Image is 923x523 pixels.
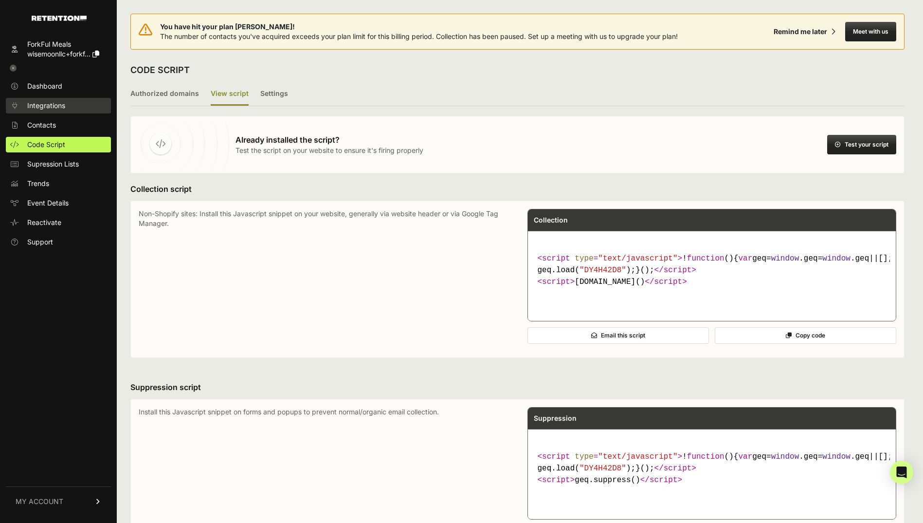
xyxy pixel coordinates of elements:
[27,159,79,169] span: Supression Lists
[654,278,683,286] span: script
[822,452,851,461] span: window
[845,22,896,41] button: Meet with us
[527,327,709,344] button: Email this script
[6,486,111,516] a: MY ACCOUNT
[738,254,752,263] span: var
[6,98,111,113] a: Integrations
[650,476,678,485] span: script
[542,278,570,286] span: script
[160,32,678,40] span: The number of contacts you've acquired exceeds your plan limit for this billing period. Collectio...
[260,83,288,106] label: Settings
[534,447,890,490] code: geq.suppress()
[27,237,53,247] span: Support
[538,476,575,485] span: < >
[822,254,851,263] span: window
[827,135,896,154] button: Test your script
[6,78,111,94] a: Dashboard
[235,134,423,146] h3: Already installed the script?
[542,254,570,263] span: script
[687,452,734,461] span: ( )
[130,381,905,393] h3: Suppression script
[654,464,696,473] span: </ >
[664,266,692,275] span: script
[542,452,570,461] span: script
[235,146,423,155] p: Test the script on your website to ensure it's firing properly
[575,254,593,263] span: type
[6,215,111,230] a: Reactivate
[538,452,683,461] span: < = >
[130,183,905,195] h3: Collection script
[890,461,913,484] div: Open Intercom Messenger
[6,234,111,250] a: Support
[771,254,799,263] span: window
[534,249,890,292] code: [DOMAIN_NAME]()
[598,452,677,461] span: "text/javascript"
[542,476,570,485] span: script
[27,198,69,208] span: Event Details
[640,476,682,485] span: </ >
[27,179,49,188] span: Trends
[27,39,99,49] div: ForkFul Meals
[715,327,896,344] button: Copy code
[538,278,575,286] span: < >
[664,464,692,473] span: script
[6,176,111,191] a: Trends
[598,254,677,263] span: "text/javascript"
[645,278,687,286] span: </ >
[528,209,896,231] div: Collection
[579,266,626,275] span: "DY4H42D8"
[538,254,683,263] span: < = >
[6,195,111,211] a: Event Details
[770,23,839,40] button: Remind me later
[27,101,65,111] span: Integrations
[774,27,827,37] div: Remind me later
[130,63,190,77] h2: CODE SCRIPT
[687,254,734,263] span: ( )
[27,120,56,130] span: Contacts
[579,464,626,473] span: "DY4H42D8"
[738,452,752,461] span: var
[27,218,61,227] span: Reactivate
[27,140,65,149] span: Code Script
[6,156,111,172] a: Supression Lists
[16,497,63,506] span: MY ACCOUNT
[130,83,199,106] label: Authorized domains
[687,452,724,461] span: function
[528,408,896,429] div: Suppression
[6,117,111,133] a: Contacts
[27,81,62,91] span: Dashboard
[32,16,87,21] img: Retention.com
[687,254,724,263] span: function
[575,452,593,461] span: type
[139,209,508,350] p: Non-Shopify sites: Install this Javascript snippet on your website, generally via website header ...
[211,83,249,106] label: View script
[160,22,678,32] span: You have hit your plan [PERSON_NAME]!
[654,266,696,275] span: </ >
[6,137,111,152] a: Code Script
[27,50,90,58] span: wisemoonllc+forkf...
[771,452,799,461] span: window
[6,37,111,62] a: ForkFul Meals wisemoonllc+forkf...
